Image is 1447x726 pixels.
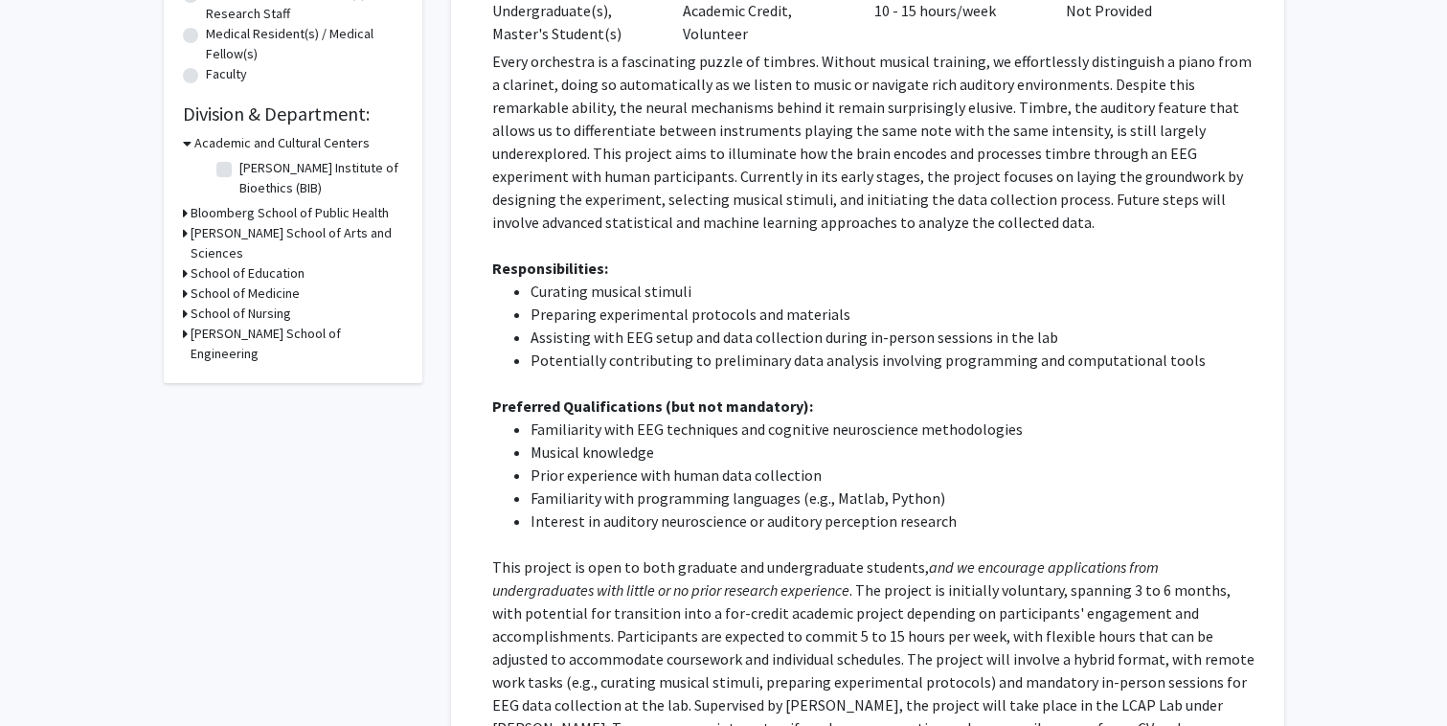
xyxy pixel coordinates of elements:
[191,304,291,324] h3: School of Nursing
[191,223,403,263] h3: [PERSON_NAME] School of Arts and Sciences
[531,303,1257,326] li: Preparing experimental protocols and materials
[194,133,370,153] h3: Academic and Cultural Centers
[191,324,403,364] h3: [PERSON_NAME] School of Engineering
[531,441,1257,464] li: Musical knowledge
[531,326,1257,349] li: Assisting with EEG setup and data collection during in-person sessions in the lab
[239,158,398,198] label: [PERSON_NAME] Institute of Bioethics (BIB)
[206,24,403,64] label: Medical Resident(s) / Medical Fellow(s)
[492,397,813,416] strong: Preferred Qualifications (but not mandatory):
[531,487,1257,510] li: Familiarity with programming languages (e.g., Matlab, Python)
[191,203,389,223] h3: Bloomberg School of Public Health
[531,464,1257,487] li: Prior experience with human data collection
[492,259,608,278] strong: Responsibilities:
[191,284,300,304] h3: School of Medicine
[183,102,403,125] h2: Division & Department:
[531,280,1257,303] li: Curating musical stimuli
[531,418,1257,441] li: Familiarity with EEG techniques and cognitive neuroscience methodologies
[191,263,305,284] h3: School of Education
[531,510,1257,533] li: Interest in auditory neuroscience or auditory perception research
[206,64,247,84] label: Faculty
[492,50,1257,234] p: Every orchestra is a fascinating puzzle of timbres. Without musical training, we effortlessly dis...
[531,349,1257,372] li: Potentially contributing to preliminary data analysis involving programming and computational tools
[14,640,81,712] iframe: Chat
